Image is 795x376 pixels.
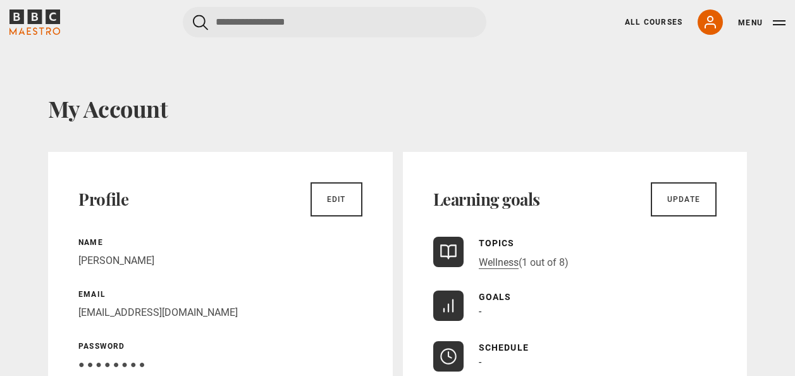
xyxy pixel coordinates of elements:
[479,291,512,304] p: Goals
[479,341,529,354] p: Schedule
[651,182,717,216] a: Update
[193,15,208,30] button: Submit the search query
[78,237,362,248] p: Name
[78,289,362,300] p: Email
[78,253,362,268] p: [PERSON_NAME]
[433,189,540,210] h2: Learning goals
[479,255,569,270] p: (1 out of 8)
[183,7,486,37] input: Search
[738,16,786,29] button: Toggle navigation
[9,9,60,35] svg: BBC Maestro
[479,305,481,317] span: -
[479,237,569,250] p: Topics
[479,356,481,368] span: -
[479,256,519,269] a: Wellness
[311,182,362,216] a: Edit
[78,358,145,370] span: ● ● ● ● ● ● ● ●
[78,305,362,320] p: [EMAIL_ADDRESS][DOMAIN_NAME]
[625,16,682,28] a: All Courses
[78,189,128,210] h2: Profile
[78,341,362,352] p: Password
[48,95,747,122] h1: My Account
